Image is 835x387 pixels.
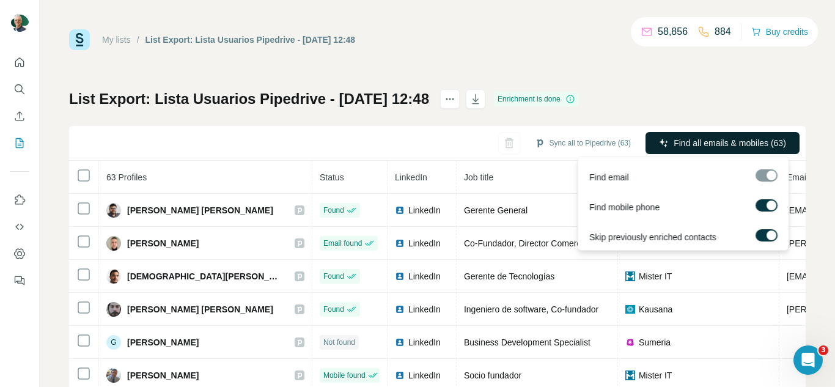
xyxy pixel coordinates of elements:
[10,243,29,265] button: Dashboard
[102,35,131,45] a: My lists
[127,270,282,282] span: [DEMOGRAPHIC_DATA][PERSON_NAME]
[440,89,460,109] button: actions
[323,238,362,249] span: Email found
[646,132,800,154] button: Find all emails & mobiles (63)
[639,303,672,315] span: Kausana
[106,368,121,383] img: Avatar
[658,24,688,39] p: 58,856
[69,89,429,109] h1: List Export: Lista Usuarios Pipedrive - [DATE] 12:48
[787,172,808,182] span: Email
[10,105,29,127] button: Enrich CSV
[408,270,441,282] span: LinkedIn
[464,370,521,380] span: Socio fundador
[10,132,29,154] button: My lists
[127,369,199,381] span: [PERSON_NAME]
[464,238,589,248] span: Co-Fundador, Director Comercial
[145,34,356,46] div: List Export: Lista Usuarios Pipedrive - [DATE] 12:48
[137,34,139,46] li: /
[395,271,405,281] img: LinkedIn logo
[715,24,731,39] p: 884
[320,172,344,182] span: Status
[323,205,344,216] span: Found
[395,304,405,314] img: LinkedIn logo
[589,171,629,183] span: Find email
[323,337,355,348] span: Not found
[464,271,554,281] span: Gerente de Tecnologías
[408,369,441,381] span: LinkedIn
[323,271,344,282] span: Found
[395,370,405,380] img: LinkedIn logo
[464,172,493,182] span: Job title
[639,270,672,282] span: Mister IT
[464,205,528,215] span: Gerente General
[106,269,121,284] img: Avatar
[395,238,405,248] img: LinkedIn logo
[323,370,366,381] span: Mobile found
[751,23,808,40] button: Buy credits
[127,237,199,249] span: [PERSON_NAME]
[127,336,199,348] span: [PERSON_NAME]
[395,337,405,347] img: LinkedIn logo
[10,78,29,100] button: Search
[106,172,147,182] span: 63 Profiles
[639,369,672,381] span: Mister IT
[10,12,29,32] img: Avatar
[674,137,786,149] span: Find all emails & mobiles (63)
[494,92,579,106] div: Enrichment is done
[10,216,29,238] button: Use Surfe API
[625,271,635,281] img: company-logo
[127,303,273,315] span: [PERSON_NAME] [PERSON_NAME]
[625,337,635,347] img: company-logo
[395,205,405,215] img: LinkedIn logo
[10,189,29,211] button: Use Surfe on LinkedIn
[526,134,639,152] button: Sync all to Pipedrive (63)
[793,345,823,375] iframe: Intercom live chat
[408,204,441,216] span: LinkedIn
[464,337,590,347] span: Business Development Specialist
[106,335,121,350] div: G
[106,236,121,251] img: Avatar
[10,270,29,292] button: Feedback
[106,203,121,218] img: Avatar
[106,302,121,317] img: Avatar
[408,303,441,315] span: LinkedIn
[69,29,90,50] img: Surfe Logo
[625,370,635,380] img: company-logo
[395,172,427,182] span: LinkedIn
[408,237,441,249] span: LinkedIn
[408,336,441,348] span: LinkedIn
[625,304,635,314] img: company-logo
[818,345,828,355] span: 3
[464,304,598,314] span: Ingeniero de software, Co-fundador
[589,201,660,213] span: Find mobile phone
[589,231,716,243] span: Skip previously enriched contacts
[639,336,671,348] span: Sumeria
[10,51,29,73] button: Quick start
[127,204,273,216] span: [PERSON_NAME] [PERSON_NAME]
[323,304,344,315] span: Found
